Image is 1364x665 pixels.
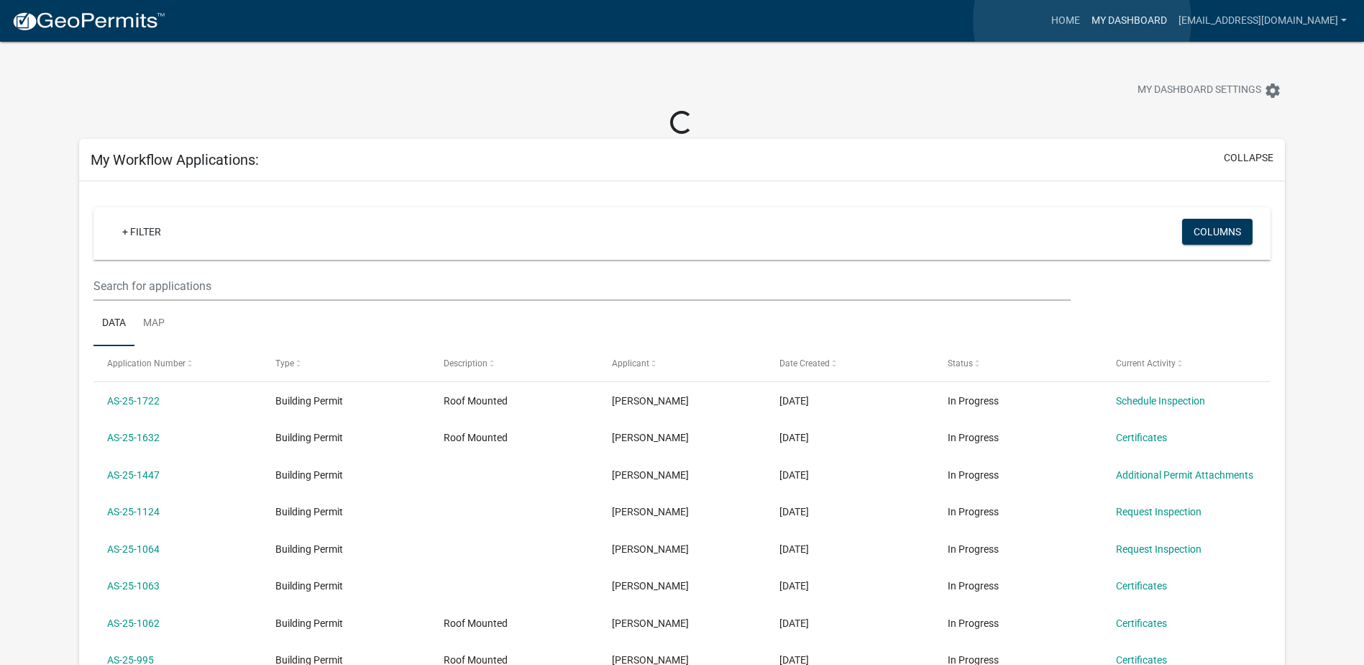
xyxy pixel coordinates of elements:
span: Roof Mounted [444,432,508,443]
a: Map [134,301,173,347]
a: AS-25-1062 [107,617,160,629]
span: Applicant [612,358,649,368]
span: Roof Mounted [444,395,508,407]
span: Type [275,358,294,368]
span: In Progress [948,617,999,629]
h5: My Workflow Applications: [91,151,259,168]
a: AS-25-1124 [107,506,160,517]
span: Roof Mounted [444,617,508,629]
datatable-header-cell: Current Activity [1102,346,1271,381]
a: Request Inspection [1116,543,1201,555]
a: My Dashboard [1086,7,1173,35]
span: In Progress [948,506,999,517]
span: Building Permit [275,617,343,629]
span: My Dashboard Settings [1138,82,1261,99]
a: Certificates [1116,432,1167,443]
span: Alan Gershkovich [612,580,689,592]
span: In Progress [948,580,999,592]
a: Additional Permit Attachments [1116,469,1253,481]
span: Building Permit [275,506,343,517]
span: 06/10/2025 [779,617,809,629]
span: 06/26/2025 [779,506,809,517]
span: Alan Gershkovich [612,506,689,517]
a: Certificates [1116,580,1167,592]
span: Status [948,358,973,368]
datatable-header-cell: Description [430,346,598,381]
a: Data [93,301,134,347]
span: Description [444,358,488,368]
a: AS-25-1063 [107,580,160,592]
span: Alan Gershkovich [612,543,689,555]
span: Building Permit [275,395,343,407]
a: Schedule Inspection [1116,395,1205,407]
span: Alan Gershkovich [612,469,689,481]
datatable-header-cell: Applicant [598,346,766,381]
input: Search for applications [93,271,1071,301]
span: In Progress [948,395,999,407]
a: AS-25-1722 [107,395,160,407]
span: 08/28/2025 [779,432,809,443]
a: AS-25-1447 [107,469,160,481]
span: 06/18/2025 [779,543,809,555]
a: + Filter [111,219,173,245]
span: 09/08/2025 [779,395,809,407]
span: Building Permit [275,432,343,443]
a: AS-25-1064 [107,543,160,555]
span: 08/06/2025 [779,469,809,481]
span: Building Permit [275,580,343,592]
span: Building Permit [275,469,343,481]
datatable-header-cell: Application Number [93,346,262,381]
a: Home [1045,7,1086,35]
span: Current Activity [1116,358,1176,368]
span: In Progress [948,469,999,481]
span: Date Created [779,358,830,368]
a: [EMAIL_ADDRESS][DOMAIN_NAME] [1173,7,1352,35]
datatable-header-cell: Type [262,346,430,381]
button: My Dashboard Settingssettings [1126,76,1293,104]
span: 06/18/2025 [779,580,809,592]
datatable-header-cell: Date Created [766,346,934,381]
a: Certificates [1116,617,1167,629]
button: Columns [1182,219,1253,245]
span: Alan Gershkovich [612,432,689,443]
a: Request Inspection [1116,506,1201,517]
span: In Progress [948,432,999,443]
span: Application Number [107,358,186,368]
datatable-header-cell: Status [934,346,1102,381]
span: Alan Gershkovich [612,395,689,407]
a: AS-25-1632 [107,432,160,443]
span: In Progress [948,543,999,555]
span: Alan Gershkovich [612,617,689,629]
i: settings [1264,82,1281,99]
button: collapse [1224,150,1273,166]
span: Building Permit [275,543,343,555]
